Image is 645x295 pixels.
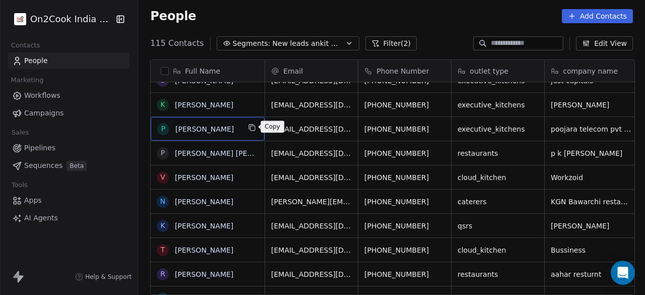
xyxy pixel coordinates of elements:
span: aahar resturnt [551,269,631,279]
span: [PHONE_NUMBER] [364,269,445,279]
a: [PERSON_NAME] [175,222,233,230]
span: On2Cook India Pvt. Ltd. [30,13,113,26]
span: poojara telecom pvt ltd [551,124,631,134]
a: People [8,52,130,69]
span: [PERSON_NAME][EMAIL_ADDRESS][PERSON_NAME][DOMAIN_NAME] [271,197,352,207]
div: P [161,124,165,134]
a: Help & Support [75,273,132,281]
span: executive_kitchens [458,100,538,110]
span: [PHONE_NUMBER] [364,124,445,134]
span: [PHONE_NUMBER] [364,197,445,207]
span: [PHONE_NUMBER] [364,148,445,158]
div: N [160,196,165,207]
span: Beta [67,161,87,171]
button: Edit View [576,36,633,50]
span: [EMAIL_ADDRESS][DOMAIN_NAME] [271,100,352,110]
div: Phone Number [358,60,451,82]
div: R [160,269,165,279]
a: AI Agents [8,210,130,226]
span: Full Name [185,66,220,76]
span: p k [PERSON_NAME] [551,148,631,158]
span: [PHONE_NUMBER] [364,172,445,183]
span: executive_kitchens [458,124,538,134]
div: company name [545,60,637,82]
span: Apps [24,195,42,206]
span: People [24,55,48,66]
a: Campaigns [8,105,130,122]
span: Phone Number [376,66,429,76]
span: [EMAIL_ADDRESS][DOMAIN_NAME] [271,221,352,231]
span: Segments: [233,38,271,49]
div: T [161,245,165,255]
span: [EMAIL_ADDRESS][DOMAIN_NAME] [271,269,352,279]
p: Copy [265,123,280,131]
span: [PERSON_NAME] [551,221,631,231]
a: [PERSON_NAME] [175,270,233,278]
span: qsrs [458,221,538,231]
a: Pipelines [8,140,130,156]
span: [PERSON_NAME] [551,100,631,110]
span: Help & Support [85,273,132,281]
button: Add Contacts [562,9,633,23]
span: [PHONE_NUMBER] [364,245,445,255]
span: caterers [458,197,538,207]
div: V [161,172,166,183]
div: Full Name [151,60,265,82]
button: On2Cook India Pvt. Ltd. [12,11,109,28]
a: [PERSON_NAME] [175,101,233,109]
span: Sales [7,125,33,140]
span: cloud_kitchen [458,245,538,255]
span: outlet type [470,66,508,76]
span: [EMAIL_ADDRESS][DOMAIN_NAME] [271,148,352,158]
button: Filter(2) [365,36,417,50]
span: restaurants [458,269,538,279]
span: AI Agents [24,213,58,223]
span: Workflows [24,90,60,101]
span: Pipelines [24,143,55,153]
img: on2cook%20logo-04%20copy.jpg [14,13,26,25]
div: P [161,148,165,158]
span: Bussiness [551,245,631,255]
span: [EMAIL_ADDRESS][DOMAIN_NAME] [271,172,352,183]
a: [PERSON_NAME] [175,246,233,254]
span: restaurants [458,148,538,158]
span: [PHONE_NUMBER] [364,100,445,110]
div: Open Intercom Messenger [611,261,635,285]
span: cloud_kitchen [458,172,538,183]
a: [PERSON_NAME] [175,173,233,182]
a: [PERSON_NAME] [PERSON_NAME] [175,149,294,157]
span: Sequences [24,160,62,171]
span: [EMAIL_ADDRESS][DOMAIN_NAME] [271,245,352,255]
a: Apps [8,192,130,209]
span: Contacts [7,38,44,53]
span: Tools [7,178,32,193]
span: New leads ankit whats app [273,38,343,49]
a: [PERSON_NAME] [175,125,234,133]
a: SequencesBeta [8,157,130,174]
div: Email [265,60,358,82]
div: k [161,99,165,110]
a: [PERSON_NAME] [175,198,233,206]
span: Email [283,66,303,76]
span: 115 Contacts [150,37,204,49]
span: People [150,9,196,24]
span: [EMAIL_ADDRESS][DOMAIN_NAME] [271,124,352,134]
span: Workzoid [551,172,631,183]
span: Campaigns [24,108,63,119]
a: [PERSON_NAME] [175,77,233,85]
a: Workflows [8,87,130,104]
span: KGN Bawarchi restaurant [551,197,631,207]
span: company name [563,66,618,76]
span: [PHONE_NUMBER] [364,221,445,231]
div: outlet type [451,60,544,82]
div: k [161,220,165,231]
span: Marketing [7,73,48,88]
